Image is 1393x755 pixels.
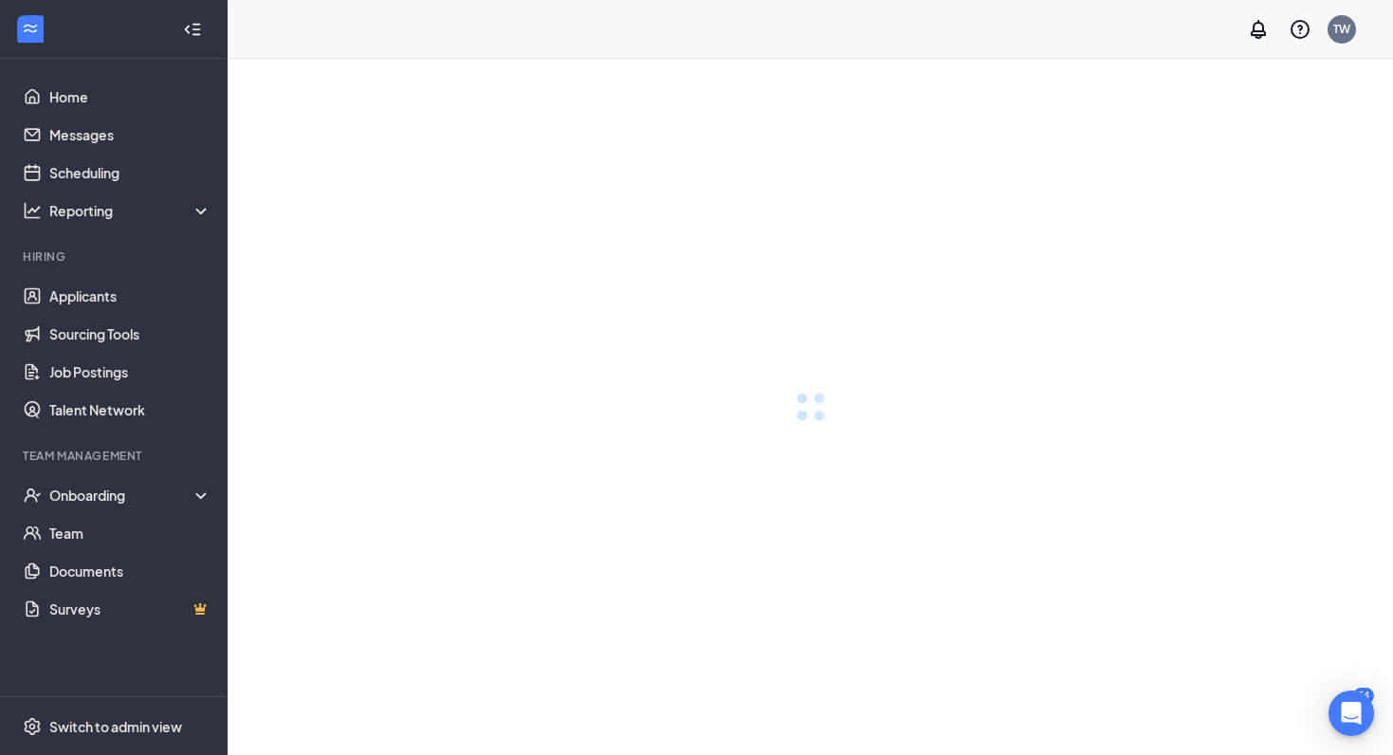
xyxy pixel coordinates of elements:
[23,201,42,220] svg: Analysis
[49,353,211,391] a: Job Postings
[1329,691,1374,736] div: Open Intercom Messenger
[1333,21,1350,37] div: TW
[1289,18,1311,41] svg: QuestionInfo
[49,590,211,628] a: SurveysCrown
[49,391,211,429] a: Talent Network
[1247,18,1270,41] svg: Notifications
[49,552,211,590] a: Documents
[49,78,211,116] a: Home
[49,486,212,505] div: Onboarding
[183,20,202,39] svg: Collapse
[49,201,212,220] div: Reporting
[49,116,211,154] a: Messages
[23,486,42,505] svg: UserCheck
[23,448,208,464] div: Team Management
[23,717,42,736] svg: Settings
[1353,688,1374,704] div: 54
[49,154,211,192] a: Scheduling
[49,277,211,315] a: Applicants
[21,19,40,38] svg: WorkstreamLogo
[49,717,182,736] div: Switch to admin view
[23,249,208,265] div: Hiring
[49,514,211,552] a: Team
[49,315,211,353] a: Sourcing Tools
